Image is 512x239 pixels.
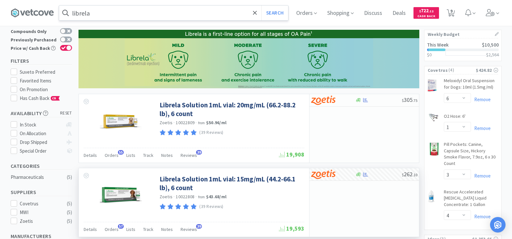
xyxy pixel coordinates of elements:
[402,96,417,103] span: 305
[11,162,72,170] h5: Categories
[196,224,202,229] span: 39
[176,120,194,125] span: 10022809
[67,200,72,208] div: ( 5 )
[444,11,457,17] a: 9
[417,15,435,19] span: Cash Back
[20,68,72,76] div: Suveto Preferred
[173,120,175,125] span: ·
[100,101,142,143] img: c1cc9729fb4c4a9c852b825ad24a1e71_402333.jpeg
[448,67,476,73] span: ( 4 )
[488,52,499,58] span: 2,564
[196,150,202,155] span: 39
[20,217,60,225] div: Zoetis
[160,101,303,118] a: Librela Solution 1mL vial: 20mg/mL (66.2-88.2 lb), 6 count
[84,152,97,158] span: Details
[444,141,498,169] a: Pill Pockets: Canine, Capsule Size, Hickory Smoke Flavor, 7.9oz, 6 x 30 Count
[195,120,197,125] span: ·
[428,190,435,203] img: 80cbef392d8e4095b8925ec324f4987b_195100.png
[173,194,175,200] span: ·
[444,189,498,211] a: Rescue Accelerated [MEDICAL_DATA] Liquid Concentrate: 1 Gallon
[143,226,153,232] span: Track
[78,30,419,88] img: 28d5721e991f4e7681d39ebf9d88a781.png
[429,9,434,13] span: . 12
[181,226,197,232] span: Reviews
[20,95,60,101] span: Has Cash Back
[67,217,72,225] div: ( 5 )
[161,152,173,158] span: Notes
[419,7,434,14] span: 722
[160,175,303,192] a: Librela Solution 1mL vial: 15mg/mL (44.2-66.1 lb), 6 count
[20,209,60,216] div: MWI
[311,169,335,179] img: a673e5ab4e5e497494167fe422e9a3ab.png
[390,10,408,16] a: Deals
[311,95,335,105] img: a673e5ab4e5e497494167fe422e9a3ab.png
[361,10,385,16] a: Discuss
[428,114,441,123] img: 64975c3b0c974af8bf3cfacd1249f252_27008.png
[261,5,288,20] button: Search
[84,226,97,232] span: Details
[126,152,135,158] span: Lists
[199,129,224,136] p: (39 Reviews)
[176,194,194,200] span: 10022808
[20,130,63,137] div: On Allocation
[427,42,449,47] h2: This Week
[402,172,404,177] span: $
[471,96,491,103] a: Remove
[11,110,72,117] h5: Availability
[143,152,153,158] span: Track
[11,28,57,34] div: Compounds Only
[471,125,491,131] a: Remove
[161,226,173,232] span: Notes
[198,195,205,199] span: from
[67,173,72,181] div: ( 5 )
[67,209,72,216] div: ( 5 )
[482,42,499,48] span: $10,500
[413,98,417,103] span: . 75
[206,120,226,125] strong: $50.96 / ml
[413,4,439,22] a: $722.12Cash Back
[20,77,72,85] div: Favorited Items
[471,173,491,179] a: Remove
[428,30,498,38] h1: Weekly Budget
[413,172,417,177] span: . 10
[126,226,135,232] span: Lists
[279,151,304,158] span: 19,908
[105,152,119,158] span: Orders
[118,224,124,229] span: 57
[471,213,491,220] a: Remove
[20,86,72,93] div: On Promotion
[20,147,63,155] div: Special Order
[60,110,72,117] span: reset
[20,200,60,208] div: Covetrus
[428,143,441,156] img: 80493453f2c4489f9076f3a2cb3d1410_34928.png
[11,173,63,181] div: Pharmaceuticals
[402,98,404,103] span: $
[59,5,288,20] input: Search by item, sku, manufacturer, ingredient, size...
[279,225,304,232] span: 19,593
[11,57,72,65] h5: Filters
[419,9,421,13] span: $
[402,170,417,178] span: 262
[490,217,506,233] div: Open Intercom Messenger
[20,138,63,146] div: Drop Shipped
[51,96,57,100] span: CB
[118,150,124,155] span: 55
[195,194,197,200] span: ·
[11,189,72,196] h5: Suppliers
[11,37,57,42] div: Previously Purchased
[424,38,501,61] a: This Week$10,500$0$2,564
[206,194,226,200] strong: $43.68 / ml
[160,120,173,125] a: Zoetis
[444,78,498,93] a: Meloxidyl Oral Suspension for Dogs: 10ml (1.5mg/ml)
[160,194,173,200] a: Zoetis
[427,52,432,58] span: $0
[20,121,63,129] div: In Stock
[105,226,119,232] span: Orders
[428,67,448,74] span: Covetrus
[11,45,57,50] div: Price w/ Cash Back
[181,152,197,158] span: Reviews
[199,203,224,210] p: (39 Reviews)
[100,175,142,217] img: 92340af0d9db4d839b6a917c01c4fc05_402335.jpeg
[444,113,465,122] a: O2 Hose: 6'
[428,79,436,92] img: b5ba139cdadd47e590f6a805ffc16b4d_423122.png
